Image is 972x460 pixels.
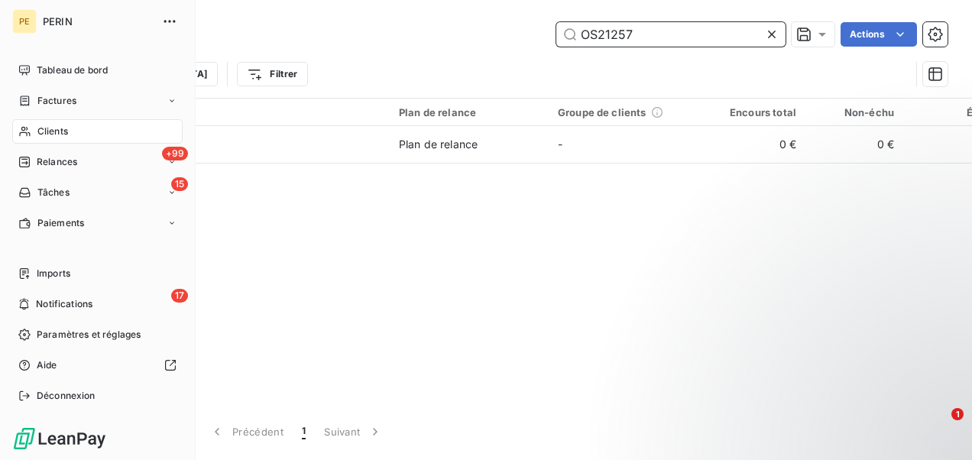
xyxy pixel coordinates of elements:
[12,211,183,235] a: Paiements
[12,261,183,286] a: Imports
[815,106,894,118] div: Non-échu
[37,216,84,230] span: Paiements
[37,94,76,108] span: Factures
[951,408,964,420] span: 1
[171,289,188,303] span: 17
[37,125,68,138] span: Clients
[293,416,315,448] button: 1
[36,297,92,311] span: Notifications
[237,62,307,86] button: Filtrer
[717,106,796,118] div: Encours total
[708,126,805,163] td: 0 €
[37,389,96,403] span: Déconnexion
[12,119,183,144] a: Clients
[105,144,381,160] span: OS21257
[37,186,70,199] span: Tâches
[171,177,188,191] span: 15
[200,416,293,448] button: Précédent
[315,416,392,448] button: Suivant
[12,322,183,347] a: Paramètres et réglages
[556,22,786,47] input: Rechercher
[12,89,183,113] a: Factures
[162,147,188,160] span: +99
[37,328,141,342] span: Paramètres et réglages
[12,426,107,451] img: Logo LeanPay
[399,137,478,152] div: Plan de relance
[920,408,957,445] iframe: Intercom live chat
[841,22,917,47] button: Actions
[37,63,108,77] span: Tableau de bord
[12,150,183,174] a: +99Relances
[558,106,646,118] span: Groupe de clients
[43,15,153,28] span: PERIN
[37,267,70,280] span: Imports
[12,180,183,205] a: 15Tâches
[37,358,57,372] span: Aide
[12,58,183,83] a: Tableau de bord
[399,106,539,118] div: Plan de relance
[805,126,903,163] td: 0 €
[666,312,972,419] iframe: Intercom notifications message
[302,424,306,439] span: 1
[12,353,183,377] a: Aide
[37,155,77,169] span: Relances
[558,138,562,151] span: -
[12,9,37,34] div: PE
